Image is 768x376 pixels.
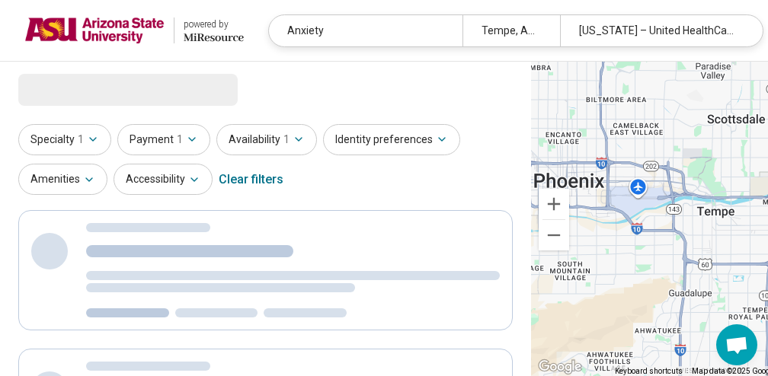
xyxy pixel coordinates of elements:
button: Payment1 [117,124,210,155]
div: Clear filters [219,161,283,198]
button: Accessibility [114,164,213,195]
div: Anxiety [269,15,462,46]
button: Amenities [18,164,107,195]
div: Open chat [716,324,757,365]
img: Arizona State University [24,12,165,49]
div: [US_STATE] – United HealthCare Student Resources [560,15,754,46]
div: Tempe, AZ 85281 [462,15,559,46]
button: Zoom out [539,220,569,250]
span: 1 [78,132,84,148]
button: Zoom in [539,189,569,219]
button: Identity preferences [323,124,460,155]
button: Availability1 [216,124,317,155]
span: 1 [283,132,290,148]
a: Arizona State Universitypowered by [24,12,244,49]
span: Loading... [18,74,146,104]
span: 1 [177,132,183,148]
div: powered by [184,18,244,31]
button: Specialty1 [18,124,111,155]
